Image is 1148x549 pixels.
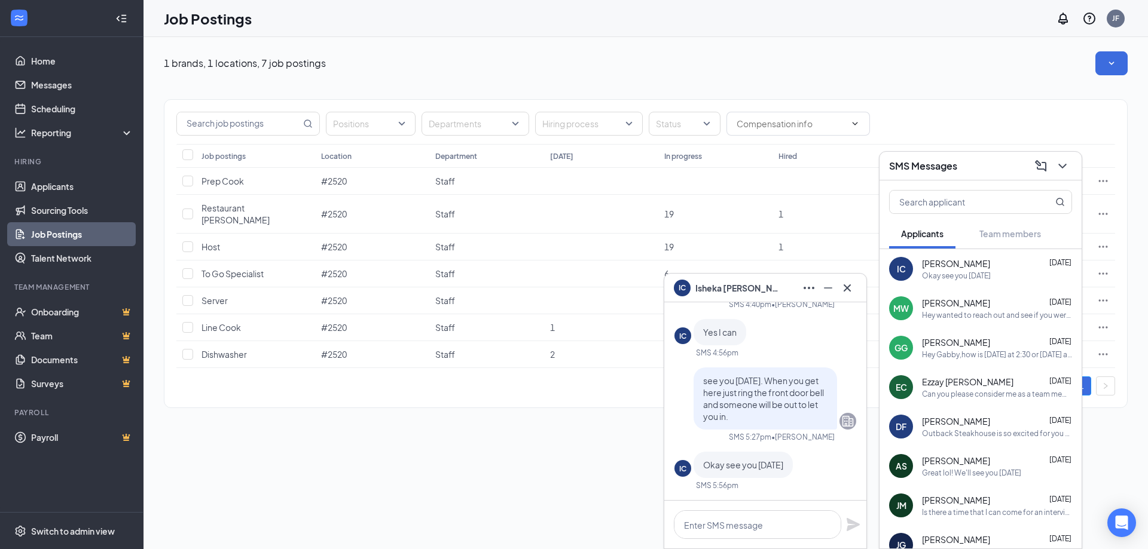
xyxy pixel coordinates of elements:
[14,407,131,418] div: Payroll
[31,246,133,270] a: Talent Network
[31,49,133,73] a: Home
[435,241,455,252] span: Staff
[315,195,429,234] td: #2520
[1034,159,1048,173] svg: ComposeMessage
[922,455,990,467] span: [PERSON_NAME]
[315,260,429,287] td: #2520
[429,195,544,234] td: Staff
[799,278,819,297] button: Ellipses
[922,310,1072,320] div: Hey wanted to reach out and see if you were able to come in [DATE] at 2pm to talk.
[321,208,347,219] span: #2520
[321,295,347,306] span: #2520
[435,349,455,360] span: Staff
[429,341,544,368] td: Staff
[1056,11,1070,26] svg: Notifications
[435,151,477,161] div: Department
[315,341,429,368] td: #2520
[544,144,658,168] th: [DATE]
[1049,297,1071,306] span: [DATE]
[1097,321,1109,333] svg: Ellipses
[315,314,429,341] td: #2520
[31,300,133,324] a: OnboardingCrown
[1082,11,1097,26] svg: QuestionInfo
[729,432,771,442] div: SMS 5:27pm
[922,389,1072,399] div: Can you please consider me as a team member i really need this job
[840,281,854,295] svg: Cross
[315,168,429,195] td: #2520
[695,281,779,295] span: Isheka [PERSON_NAME]
[115,13,127,24] svg: Collapse
[893,302,909,314] div: MW
[429,168,544,195] td: Staff
[1049,337,1071,346] span: [DATE]
[31,97,133,121] a: Scheduling
[201,295,228,306] span: Server
[429,234,544,260] td: Staff
[321,241,347,252] span: #2520
[321,176,347,186] span: #2520
[164,57,326,70] p: 1 brands, 1 locations, 7 job postings
[890,191,1031,213] input: Search applicant
[737,117,845,130] input: Compensation info
[922,271,991,281] div: Okay see you [DATE]
[31,127,134,139] div: Reporting
[838,278,857,297] button: Cross
[31,372,133,395] a: SurveysCrown
[13,12,25,24] svg: WorkstreamLogo
[1002,144,1091,168] th: Status
[31,525,115,537] div: Switch to admin view
[1049,416,1071,425] span: [DATE]
[1049,455,1071,464] span: [DATE]
[429,314,544,341] td: Staff
[664,268,669,279] span: 6
[31,324,133,348] a: TeamCrown
[14,127,26,139] svg: Analysis
[435,268,455,279] span: Staff
[1106,57,1118,69] svg: SmallChevronDown
[31,222,133,246] a: Job Postings
[658,144,773,168] th: In progress
[31,425,133,449] a: PayrollCrown
[321,349,347,360] span: #2520
[429,287,544,314] td: Staff
[922,428,1072,438] div: Outback Steakhouse is so excited for you to join our team! Do you know anyone else who might be i...
[1097,175,1109,187] svg: Ellipses
[321,322,347,333] span: #2520
[1096,376,1115,395] button: right
[1102,382,1109,389] span: right
[922,336,990,348] span: [PERSON_NAME]
[771,299,835,309] span: • [PERSON_NAME]
[201,349,247,360] span: Dishwasher
[315,234,429,260] td: #2520
[1096,376,1115,395] li: Next Page
[14,525,26,537] svg: Settings
[696,348,738,358] div: SMS 4:56pm
[1049,534,1071,543] span: [DATE]
[922,415,990,427] span: [PERSON_NAME]
[201,268,264,279] span: To Go Specialist
[901,228,944,239] span: Applicants
[550,322,555,333] span: 1
[778,241,783,252] span: 1
[802,281,816,295] svg: Ellipses
[703,327,737,338] span: Yes I can
[887,144,1002,168] th: Total
[435,322,455,333] span: Staff
[321,151,352,161] div: Location
[315,287,429,314] td: #2520
[435,295,455,306] span: Staff
[896,460,907,472] div: AS
[922,376,1013,388] span: Ezzay [PERSON_NAME]
[664,208,674,219] span: 19
[1097,268,1109,280] svg: Ellipses
[922,257,990,269] span: [PERSON_NAME]
[1055,197,1065,207] svg: MagnifyingGlass
[778,208,783,219] span: 1
[435,176,455,186] span: Staff
[729,299,771,309] div: SMS 4:40pm
[896,381,907,393] div: EC
[1031,157,1051,176] button: ComposeMessage
[703,375,824,422] span: see you [DATE]. When you get here just ring the front door bell and someone will be out to let yo...
[31,73,133,97] a: Messages
[850,119,860,128] svg: ChevronDown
